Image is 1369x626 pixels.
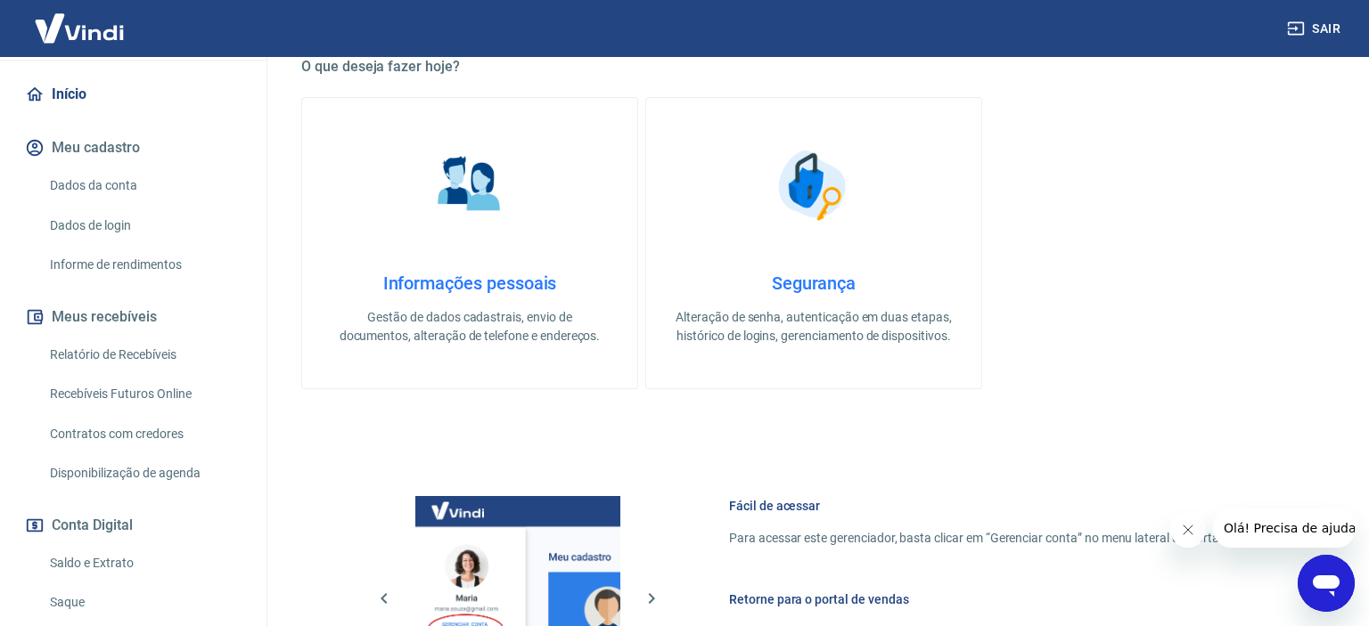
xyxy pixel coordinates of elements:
iframe: Botão para abrir a janela de mensagens [1298,555,1355,612]
a: Início [21,75,245,114]
button: Meus recebíveis [21,297,245,337]
a: Dados de login [43,207,245,244]
button: Meu cadastro [21,128,245,167]
a: Informe de rendimentos [43,247,245,283]
iframe: Fechar mensagem [1170,512,1206,548]
a: Dados da conta [43,167,245,204]
a: Contratos com credores [43,416,245,452]
h5: O que deseja fazer hoje? [301,58,1326,76]
p: Gestão de dados cadastrais, envio de documentos, alteração de telefone e endereços. [331,308,609,346]
a: Saque [43,584,245,621]
a: Disponibilização de agenda [43,455,245,492]
h6: Retorne para o portal de vendas [729,590,1283,608]
button: Sair [1283,12,1348,45]
p: Alteração de senha, autenticação em duas etapas, histórico de logins, gerenciamento de dispositivos. [675,308,953,346]
img: Vindi [21,1,137,55]
a: SegurançaSegurançaAlteração de senha, autenticação em duas etapas, histórico de logins, gerenciam... [645,97,982,389]
iframe: Mensagem da empresa [1213,508,1355,548]
a: Relatório de Recebíveis [43,337,245,373]
h4: Segurança [675,272,953,294]
p: Para acessar este gerenciador, basta clicar em “Gerenciar conta” no menu lateral do portal de ven... [729,529,1283,548]
a: Saldo e Extrato [43,545,245,581]
a: Recebíveis Futuros Online [43,376,245,412]
img: Segurança [769,141,858,230]
a: Informações pessoaisInformações pessoaisGestão de dados cadastrais, envio de documentos, alteraçã... [301,97,638,389]
span: Olá! Precisa de ajuda? [11,12,150,27]
img: Informações pessoais [425,141,514,230]
h6: Fácil de acessar [729,497,1283,515]
h4: Informações pessoais [331,272,609,294]
button: Conta Digital [21,506,245,545]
